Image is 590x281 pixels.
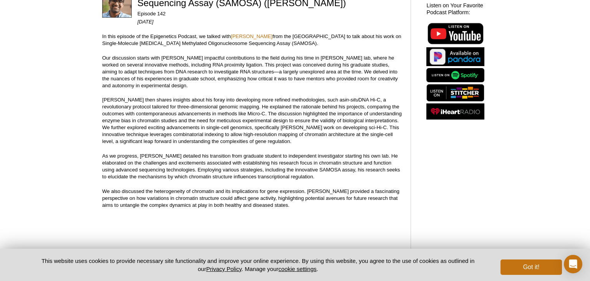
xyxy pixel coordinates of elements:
p: We also discussed the heterogeneity of chromatin and its implications for gene expression. [PERSO... [102,188,403,209]
p: This website uses cookies to provide necessary site functionality and improve your online experie... [28,257,488,273]
img: Listen on Pandora [426,47,484,66]
img: Listen on Spotify [426,68,484,82]
a: Privacy Policy [206,266,242,272]
iframe: Single-Molecule Adenine Methylated Oligonucleosome Sequencing Assay (SAMOSA) (Vijay Ramani) [102,216,403,274]
h2: Listen on Your Favorite Podcast Platform: [426,2,488,16]
img: Listen on YouTube [426,22,484,45]
p: As we progress, [PERSON_NAME] detailed his transition from graduate student to independent invest... [102,153,403,180]
img: Listen on iHeartRadio [426,103,484,120]
button: Got it! [501,259,562,275]
div: Open Intercom Messenger [564,255,582,273]
p: Episode 142 [138,10,403,17]
em: in-situ [345,97,358,103]
a: [PERSON_NAME] [231,33,272,39]
p: In this episode of the Epigenetics Podcast, we talked with from the [GEOGRAPHIC_DATA] to talk abo... [102,33,403,47]
p: Our discussion starts with [PERSON_NAME] impactful contributions to the field during his time in ... [102,55,403,89]
em: [DATE] [138,19,154,25]
img: Listen on Stitcher [426,84,484,101]
p: [PERSON_NAME] then shares insights about his foray into developing more refined methodologies, su... [102,96,403,145]
button: cookie settings [278,266,317,272]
